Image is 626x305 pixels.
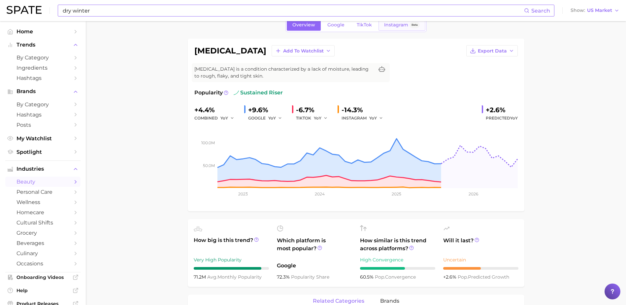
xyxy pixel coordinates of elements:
[277,237,352,258] span: Which platform is most popular?
[322,19,350,31] a: Google
[5,86,81,96] button: Brands
[207,274,217,280] abbr: average
[314,115,321,121] span: YoY
[296,105,332,115] div: -6.7%
[272,45,335,56] button: Add to Watchlist
[5,63,81,73] a: Ingredients
[313,298,364,304] span: related categories
[314,191,324,196] tspan: 2024
[384,22,408,28] span: Instagram
[468,191,478,196] tspan: 2026
[220,114,235,122] button: YoY
[277,262,352,270] span: Google
[194,256,269,264] div: Very High Popularity
[571,9,585,12] span: Show
[327,22,345,28] span: Google
[443,237,518,253] span: Will it last?
[268,114,282,122] button: YoY
[5,26,81,37] a: Home
[443,274,458,280] span: +2.6%
[16,179,69,185] span: beauty
[486,114,518,122] span: Predicted
[277,274,291,280] span: 72.3%
[16,122,69,128] span: Posts
[5,147,81,157] a: Spotlight
[5,207,81,218] a: homecare
[16,199,69,205] span: wellness
[248,114,287,122] div: GOOGLE
[5,187,81,197] a: personal care
[194,274,207,280] span: 71.2m
[16,65,69,71] span: Ingredients
[16,28,69,35] span: Home
[220,115,228,121] span: YoY
[369,114,383,122] button: YoY
[5,197,81,207] a: wellness
[16,230,69,236] span: grocery
[5,218,81,228] a: cultural shifts
[16,88,69,94] span: Brands
[587,9,612,12] span: US Market
[375,274,416,280] span: convergence
[16,260,69,267] span: occasions
[443,256,518,264] div: Uncertain
[5,73,81,83] a: Hashtags
[5,120,81,130] a: Posts
[292,22,315,28] span: Overview
[342,105,388,115] div: -14.3%
[380,298,399,304] span: brands
[466,45,518,56] button: Export Data
[16,54,69,61] span: by Category
[569,6,621,15] button: ShowUS Market
[5,40,81,50] button: Trends
[194,47,266,55] h1: [MEDICAL_DATA]
[360,237,435,253] span: How similar is this trend across platforms?
[351,19,378,31] a: TikTok
[360,256,435,264] div: High Convergence
[268,115,276,121] span: YoY
[291,274,329,280] span: popularity share
[5,228,81,238] a: grocery
[194,236,269,253] span: How big is this trend?
[234,90,239,95] img: sustained riser
[375,274,385,280] abbr: popularity index
[207,274,262,280] span: monthly popularity
[342,114,388,122] div: INSTAGRAM
[234,89,283,97] span: sustained riser
[360,274,375,280] span: 60.5%
[458,274,468,280] abbr: popularity index
[5,177,81,187] a: beauty
[16,149,69,155] span: Spotlight
[16,166,69,172] span: Industries
[194,114,239,122] div: combined
[5,110,81,120] a: Hashtags
[16,240,69,246] span: beverages
[5,164,81,174] button: Industries
[296,114,332,122] div: TIKTOK
[287,19,321,31] a: Overview
[7,6,42,14] img: SPATE
[16,112,69,118] span: Hashtags
[5,248,81,258] a: culinary
[194,105,239,115] div: +4.4%
[5,52,81,63] a: by Category
[16,274,69,280] span: Onboarding Videos
[5,286,81,295] a: Help
[238,191,248,196] tspan: 2023
[16,209,69,216] span: homecare
[194,66,374,80] span: [MEDICAL_DATA] is a condition characterized by a lack of moisture, leading to rough, flaky, and t...
[16,220,69,226] span: cultural shifts
[392,191,401,196] tspan: 2025
[5,238,81,248] a: beverages
[5,272,81,282] a: Onboarding Videos
[369,115,377,121] span: YoY
[478,48,507,54] span: Export Data
[314,114,328,122] button: YoY
[16,75,69,81] span: Hashtags
[531,8,550,14] span: Search
[16,135,69,142] span: My Watchlist
[194,89,223,97] span: Popularity
[16,42,69,48] span: Trends
[62,5,524,16] input: Search here for a brand, industry, or ingredient
[16,189,69,195] span: personal care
